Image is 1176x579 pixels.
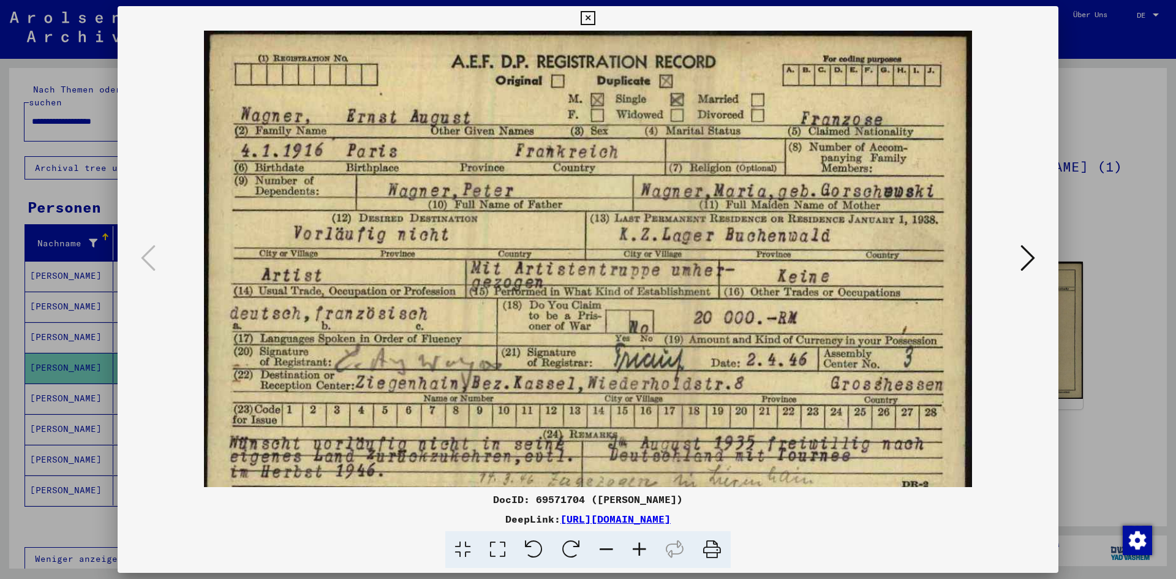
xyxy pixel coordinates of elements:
[560,513,671,525] a: [URL][DOMAIN_NAME]
[1123,526,1152,555] img: Zustimmung ändern
[1122,525,1151,554] div: Zustimmung ändern
[118,492,1058,507] div: DocID: 69571704 ([PERSON_NAME])
[118,512,1058,526] div: DeepLink:
[204,31,973,518] img: 001.jpg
